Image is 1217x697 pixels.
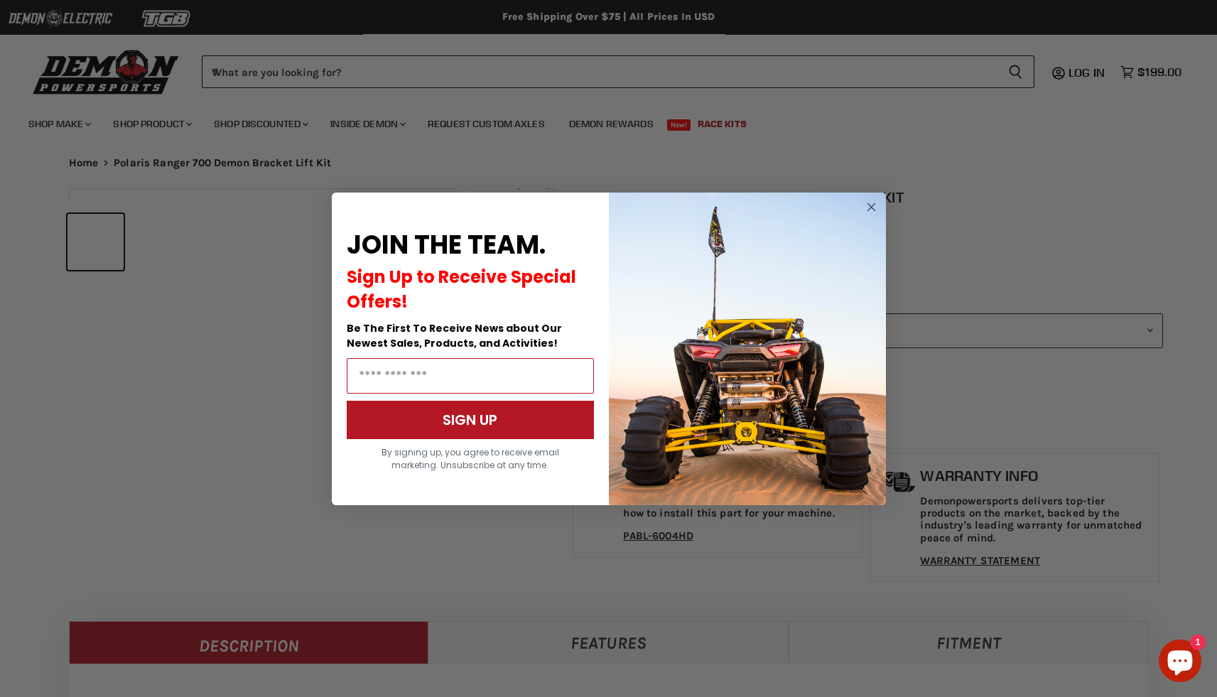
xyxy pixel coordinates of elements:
span: By signing up, you agree to receive email marketing. Unsubscribe at any time. [382,446,559,471]
span: Sign Up to Receive Special Offers! [347,265,576,313]
button: SIGN UP [347,401,594,439]
span: JOIN THE TEAM. [347,227,546,263]
span: Be The First To Receive News about Our Newest Sales, Products, and Activities! [347,321,562,350]
inbox-online-store-chat: Shopify online store chat [1154,639,1206,686]
button: Close dialog [862,198,880,216]
input: Email Address [347,358,594,394]
img: a9095488-b6e7-41ba-879d-588abfab540b.jpeg [609,193,886,505]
